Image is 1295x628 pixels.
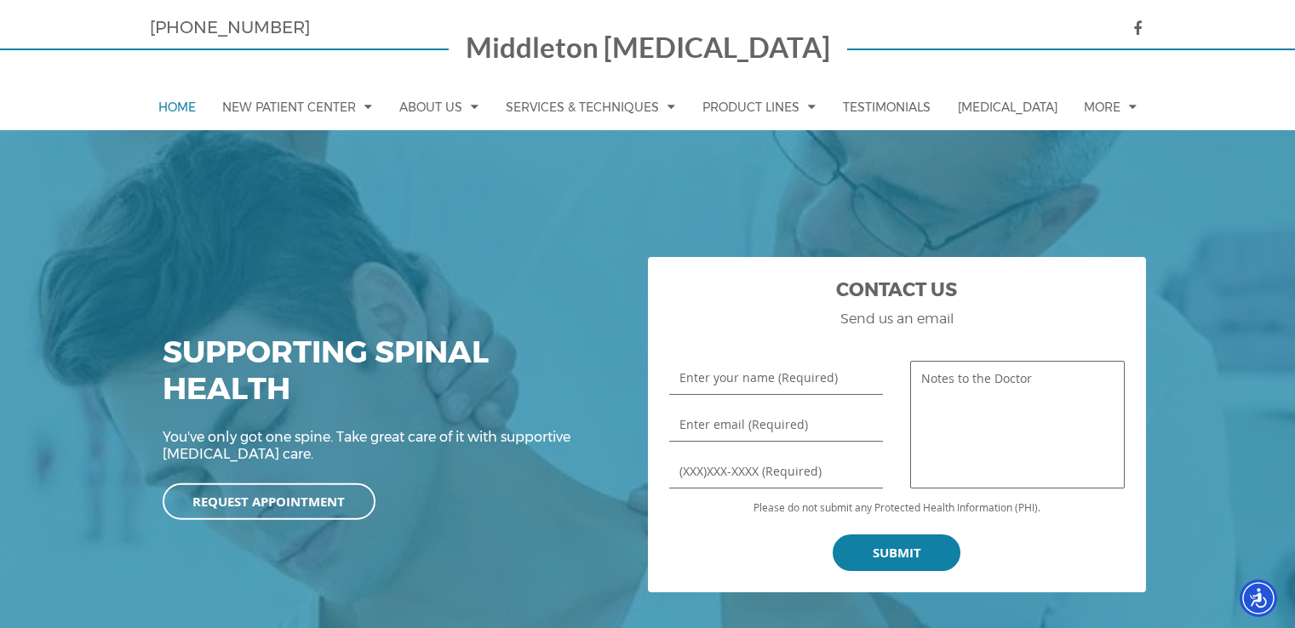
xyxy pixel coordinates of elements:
[834,84,939,130] a: Testimonials
[163,482,375,519] a: Request Appointment
[214,83,381,130] a: New Patient Center
[910,361,1124,488] textarea: Notes to the Doctor
[1240,579,1277,617] div: Accessibility Menu
[391,83,487,130] a: About Us
[833,534,960,571] input: Submit
[1116,20,1146,37] a: icon facebook
[669,361,883,395] input: Enter your name (Required)
[694,83,824,130] a: Product Lines
[669,501,1125,513] p: Please do not submit any Protected Health Information (PHI).
[163,334,614,429] div: Supporting Spinal Health
[669,408,883,442] input: Enter email (Required)
[466,34,830,66] a: Middleton [MEDICAL_DATA]
[1075,83,1145,130] a: More
[949,84,1066,130] a: [MEDICAL_DATA]
[497,83,684,130] a: Services & Techniques
[669,454,883,488] input: (XXX)XXX-XXXX (Required)
[150,17,310,37] a: [PHONE_NUMBER]
[669,278,1125,311] h2: Contact Us
[669,311,1125,327] h3: Send us an email
[150,84,204,130] a: Home
[163,429,614,487] div: You've only got one spine. Take great care of it with supportive [MEDICAL_DATA] care.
